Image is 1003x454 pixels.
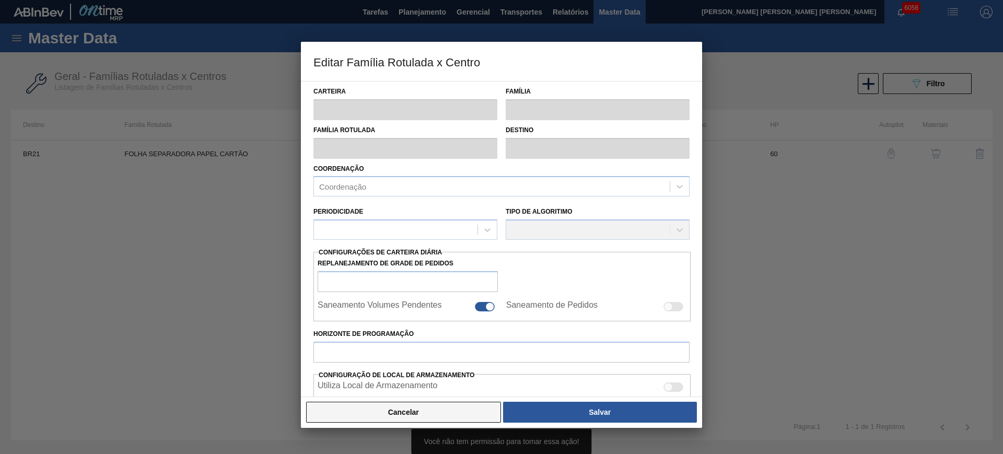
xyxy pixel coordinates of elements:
label: Família Rotulada [313,123,497,138]
label: Horizonte de Programação [313,327,690,342]
label: Família [506,84,690,99]
div: Coordenação [319,182,366,191]
label: Tipo de Algoritimo [506,208,573,215]
label: Saneamento Volumes Pendentes [318,300,442,313]
span: Configuração de Local de Armazenamento [319,371,474,379]
label: Coordenação [313,165,364,172]
button: Cancelar [306,402,501,423]
label: Carteira [313,84,497,99]
label: Replanejamento de Grade de Pedidos [318,256,498,271]
label: Periodicidade [313,208,363,215]
label: Destino [506,123,690,138]
span: Configurações de Carteira Diária [319,249,442,256]
button: Salvar [503,402,697,423]
h3: Editar Família Rotulada x Centro [301,42,702,82]
label: Saneamento de Pedidos [506,300,598,313]
label: Quando ativada, o sistema irá exibir os estoques de diferentes locais de armazenamento. [318,381,437,393]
